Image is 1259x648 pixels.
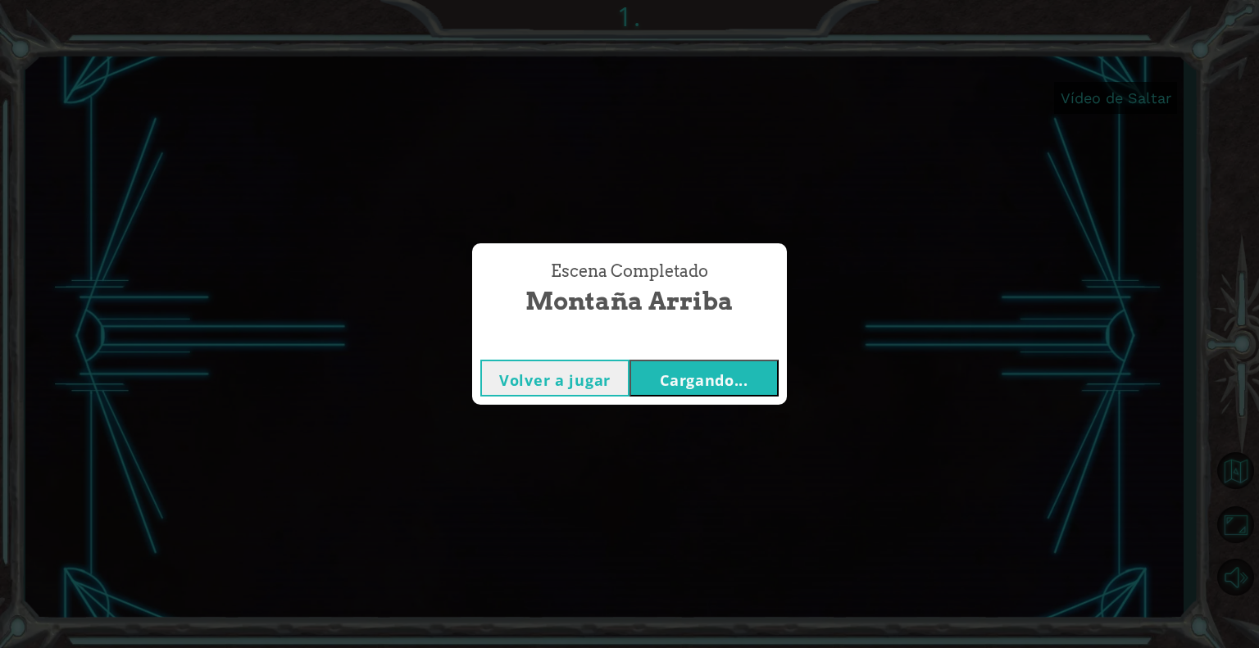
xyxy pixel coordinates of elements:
[499,370,611,390] font: Volver a jugar
[629,360,779,397] button: Cargando...
[525,286,734,315] font: Montaña arriba
[660,370,748,390] font: Cargando...
[551,261,708,281] font: Escena Completado
[480,360,629,397] button: Volver a jugar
